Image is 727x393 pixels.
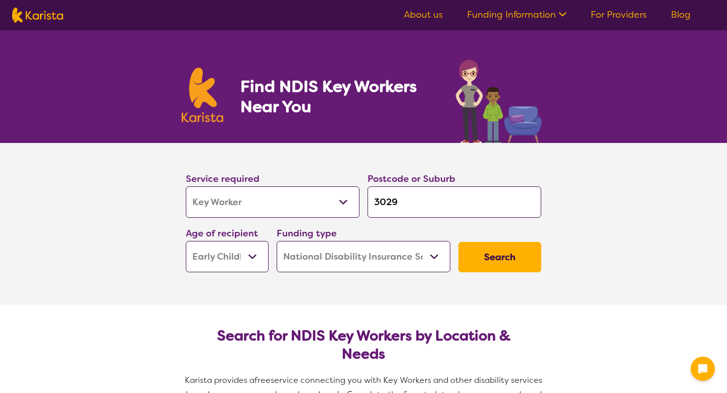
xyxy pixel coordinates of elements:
[404,9,443,21] a: About us
[254,375,271,385] span: free
[458,242,541,272] button: Search
[186,173,259,185] label: Service required
[368,186,541,218] input: Type
[185,375,254,385] span: Karista provides a
[591,9,647,21] a: For Providers
[182,68,223,122] img: Karista logo
[194,327,533,363] h2: Search for NDIS Key Workers by Location & Needs
[368,173,455,185] label: Postcode or Suburb
[240,76,436,117] h1: Find NDIS Key Workers Near You
[453,55,545,143] img: key-worker
[671,9,691,21] a: Blog
[277,227,337,239] label: Funding type
[467,9,566,21] a: Funding Information
[12,8,63,23] img: Karista logo
[186,227,258,239] label: Age of recipient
